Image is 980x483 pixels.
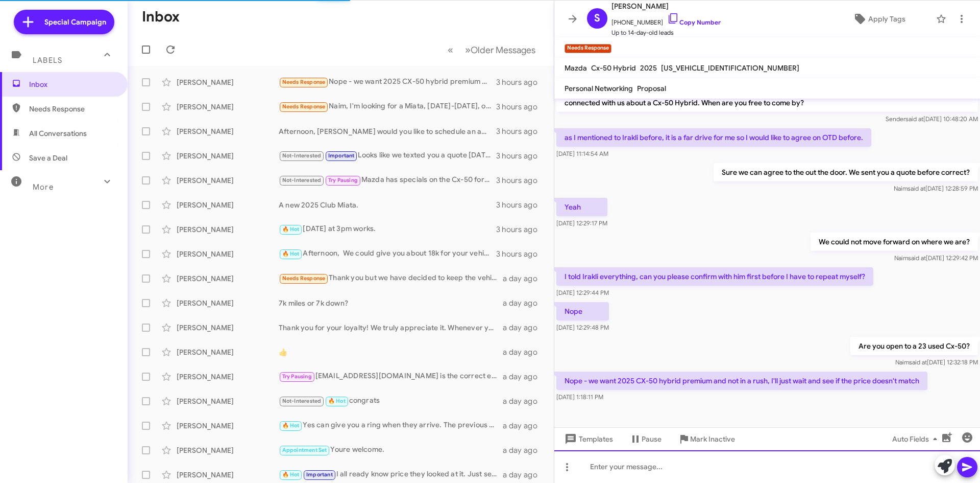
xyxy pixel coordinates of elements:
[565,84,633,93] span: Personal Networking
[279,469,503,480] div: I all ready know price they looked at it. Just send prices of cars I asked for and we could possi...
[282,398,322,404] span: Not-Interested
[611,28,721,38] span: Up to 14-day-old leads
[565,63,587,73] span: Mazda
[328,177,358,183] span: Try Pausing
[279,150,496,162] div: Looks like we texted you a quote [DATE] on the same vehicle. Hows your schedule for the weekend?
[177,175,279,186] div: [PERSON_NAME]
[279,323,503,333] div: Thank you for your loyalty! We truly appreciate it. Whenever you're ready to talk about your vehi...
[279,395,503,407] div: congrats
[177,249,279,259] div: [PERSON_NAME]
[905,115,923,123] span: said at
[868,10,905,28] span: Apply Tags
[279,420,503,431] div: Yes can give you a ring when they arrive. The previous message was automated.
[503,372,546,382] div: a day ago
[556,150,608,157] span: [DATE] 11:14:54 AM
[279,444,503,456] div: Youre welcome.
[640,63,657,73] span: 2025
[33,182,54,192] span: More
[282,226,300,233] span: 🔥 Hot
[177,323,279,333] div: [PERSON_NAME]
[459,39,542,60] button: Next
[328,398,346,404] span: 🔥 Hot
[690,430,735,448] span: Mark Inactive
[503,445,546,455] div: a day ago
[177,273,279,284] div: [PERSON_NAME]
[503,347,546,357] div: a day ago
[496,249,546,259] div: 3 hours ago
[556,198,607,216] p: Yeah
[279,371,503,382] div: [EMAIL_ADDRESS][DOMAIN_NAME] is the correct email?
[892,430,941,448] span: Auto Fields
[556,289,609,296] span: [DATE] 12:29:44 PM
[556,372,927,390] p: Nope - we want 2025 CX-50 hybrid premium and not in a rush, I'll just wait and see if the price d...
[142,9,180,25] h1: Inbox
[279,347,503,357] div: 👍
[442,39,542,60] nav: Page navigation example
[556,219,607,227] span: [DATE] 12:29:17 PM
[594,10,600,27] span: S
[894,254,978,262] span: Naim [DATE] 12:29:42 PM
[282,177,322,183] span: Not-Interested
[306,471,333,478] span: Important
[503,298,546,308] div: a day ago
[465,43,471,56] span: »
[503,396,546,406] div: a day ago
[29,79,116,89] span: Inbox
[496,200,546,210] div: 3 hours ago
[279,126,496,136] div: Afternoon, [PERSON_NAME] would you like to schedule an appointment to see the Cx-50?
[177,200,279,210] div: [PERSON_NAME]
[496,102,546,112] div: 3 hours ago
[503,421,546,431] div: a day ago
[591,63,636,73] span: Cx-50 Hybrid
[908,185,925,192] span: said at
[282,79,326,85] span: Needs Response
[496,151,546,161] div: 3 hours ago
[279,76,496,88] div: Nope - we want 2025 CX-50 hybrid premium and not in a rush, I'll just wait and see if the price d...
[554,430,621,448] button: Templates
[177,151,279,161] div: [PERSON_NAME]
[282,152,322,159] span: Not-Interested
[667,18,721,26] a: Copy Number
[714,163,978,181] p: Sure we can agree to the out the door. We sent you a quote before correct?
[670,430,743,448] button: Mark Inactive
[503,273,546,284] div: a day ago
[29,153,67,163] span: Save a Deal
[282,447,327,453] span: Appointment Set
[282,275,326,282] span: Needs Response
[177,372,279,382] div: [PERSON_NAME]
[279,200,496,210] div: A new 2025 Club Miata.
[471,44,535,56] span: Older Messages
[442,39,459,60] button: Previous
[908,254,926,262] span: said at
[886,115,978,123] span: Sender [DATE] 10:48:20 AM
[448,43,453,56] span: «
[282,422,300,429] span: 🔥 Hot
[33,56,62,65] span: Labels
[14,10,114,34] a: Special Campaign
[556,324,609,331] span: [DATE] 12:29:48 PM
[282,250,300,257] span: 🔥 Hot
[611,12,721,28] span: [PHONE_NUMBER]
[177,298,279,308] div: [PERSON_NAME]
[826,10,931,28] button: Apply Tags
[279,248,496,260] div: Afternoon, We could give you about 18k for your vehicle.
[177,224,279,235] div: [PERSON_NAME]
[565,44,611,53] small: Needs Response
[637,84,666,93] span: Proposal
[177,421,279,431] div: [PERSON_NAME]
[279,298,503,308] div: 7k miles or 7k down?
[177,126,279,136] div: [PERSON_NAME]
[562,430,613,448] span: Templates
[496,175,546,186] div: 3 hours ago
[44,17,106,27] span: Special Campaign
[556,128,871,147] p: as I mentioned to Irakli before, it is a far drive for me so I would like to agree on OTD before.
[177,470,279,480] div: [PERSON_NAME]
[177,102,279,112] div: [PERSON_NAME]
[177,347,279,357] div: [PERSON_NAME]
[556,302,609,320] p: Nope
[621,430,670,448] button: Pause
[279,174,496,186] div: Mazda has specials on the Cx-50 for Oct. Please let us know when you are ready.
[279,272,503,284] div: Thank you but we have decided to keep the vehicle till the end of the lease
[850,337,978,355] p: Are you open to a 23 used Cx-50?
[29,128,87,139] span: All Conversations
